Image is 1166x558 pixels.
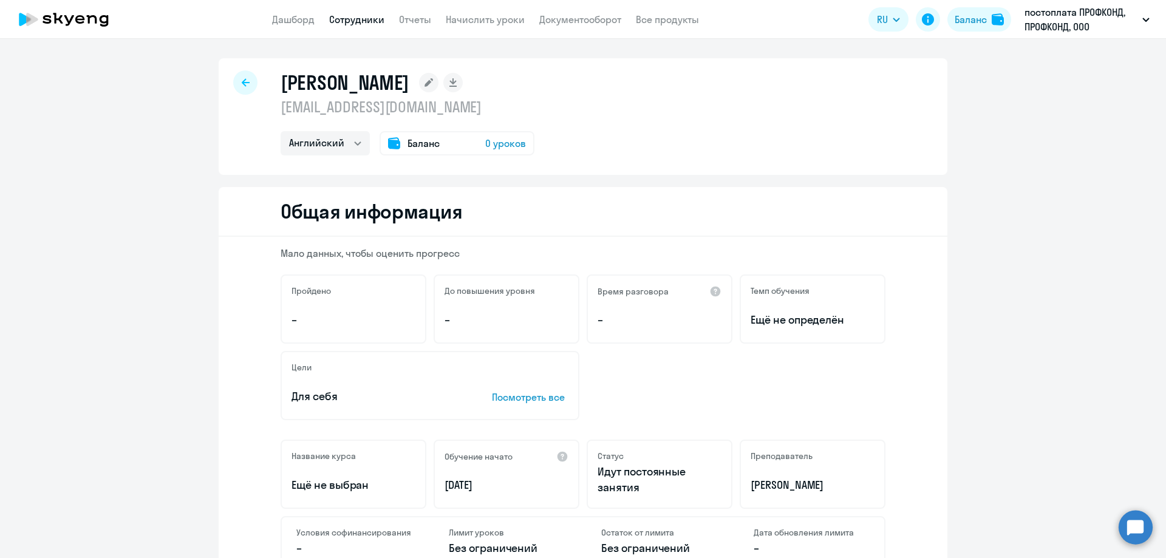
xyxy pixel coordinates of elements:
[449,540,565,556] p: Без ограничений
[598,286,669,297] h5: Время разговора
[291,285,331,296] h5: Пройдено
[751,477,874,493] p: [PERSON_NAME]
[868,7,909,32] button: RU
[291,312,415,328] p: –
[296,540,412,556] p: –
[754,540,870,556] p: –
[281,199,462,223] h2: Общая информация
[955,12,987,27] div: Баланс
[291,389,454,404] p: Для себя
[281,247,885,260] p: Мало данных, чтобы оценить прогресс
[601,527,717,538] h4: Остаток от лимита
[751,451,813,461] h5: Преподаватель
[492,390,568,404] p: Посмотреть все
[877,12,888,27] span: RU
[751,312,874,328] span: Ещё не определён
[539,13,621,26] a: Документооборот
[601,540,717,556] p: Без ограничений
[449,527,565,538] h4: Лимит уроков
[407,136,440,151] span: Баланс
[598,451,624,461] h5: Статус
[445,451,513,462] h5: Обучение начато
[445,477,568,493] p: [DATE]
[754,527,870,538] h4: Дата обновления лимита
[281,97,534,117] p: [EMAIL_ADDRESS][DOMAIN_NAME]
[751,285,810,296] h5: Темп обучения
[446,13,525,26] a: Начислить уроки
[598,312,721,328] p: –
[291,451,356,461] h5: Название курса
[947,7,1011,32] button: Балансbalance
[329,13,384,26] a: Сотрудники
[1018,5,1156,34] button: постоплата ПРОФКОНД, ПРОФКОНД, ООО
[636,13,699,26] a: Все продукты
[598,464,721,495] p: Идут постоянные занятия
[272,13,315,26] a: Дашборд
[445,312,568,328] p: –
[291,477,415,493] p: Ещё не выбран
[399,13,431,26] a: Отчеты
[291,362,312,373] h5: Цели
[296,527,412,538] h4: Условия софинансирования
[485,136,526,151] span: 0 уроков
[281,70,409,95] h1: [PERSON_NAME]
[1025,5,1137,34] p: постоплата ПРОФКОНД, ПРОФКОНД, ООО
[445,285,535,296] h5: До повышения уровня
[992,13,1004,26] img: balance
